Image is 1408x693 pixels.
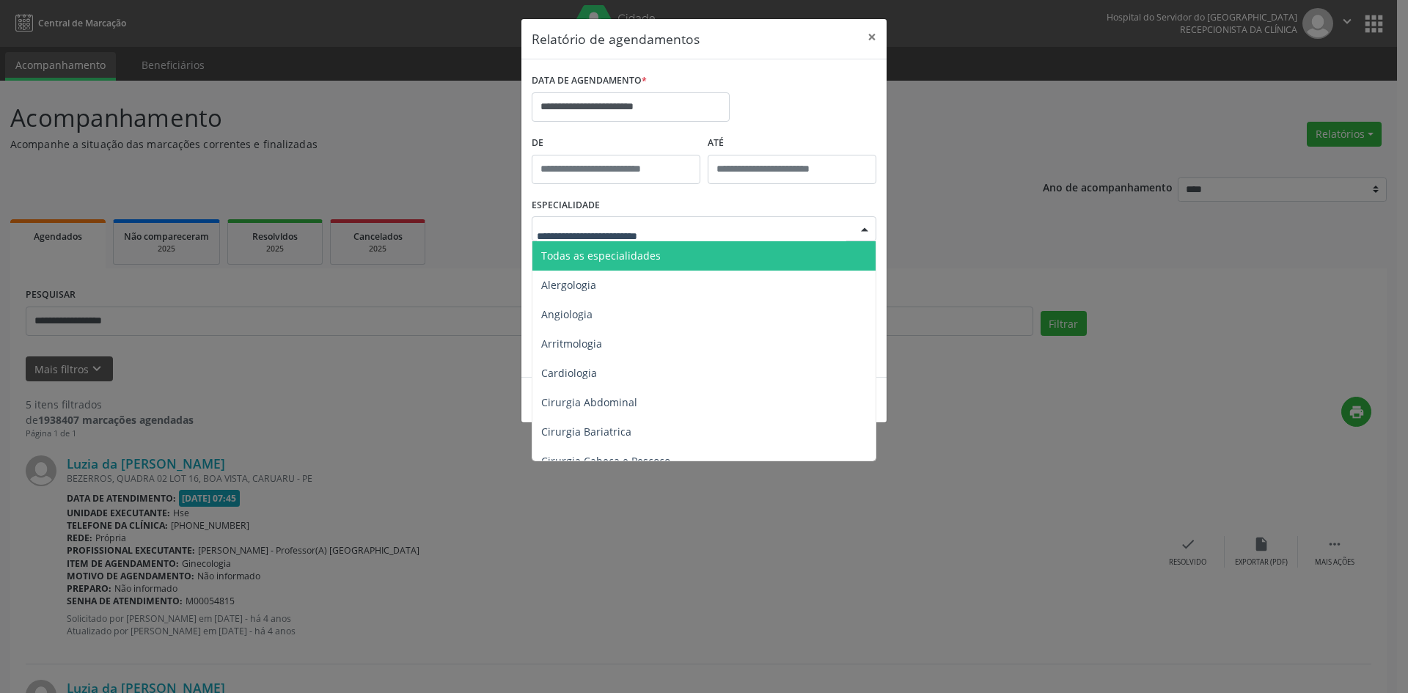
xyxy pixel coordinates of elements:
[532,70,647,92] label: DATA DE AGENDAMENTO
[532,29,700,48] h5: Relatório de agendamentos
[857,19,887,55] button: Close
[541,249,661,263] span: Todas as especialidades
[532,132,700,155] label: De
[708,132,876,155] label: ATÉ
[532,194,600,217] label: ESPECIALIDADE
[541,395,637,409] span: Cirurgia Abdominal
[541,454,670,468] span: Cirurgia Cabeça e Pescoço
[541,425,631,439] span: Cirurgia Bariatrica
[541,278,596,292] span: Alergologia
[541,337,602,351] span: Arritmologia
[541,307,593,321] span: Angiologia
[541,366,597,380] span: Cardiologia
